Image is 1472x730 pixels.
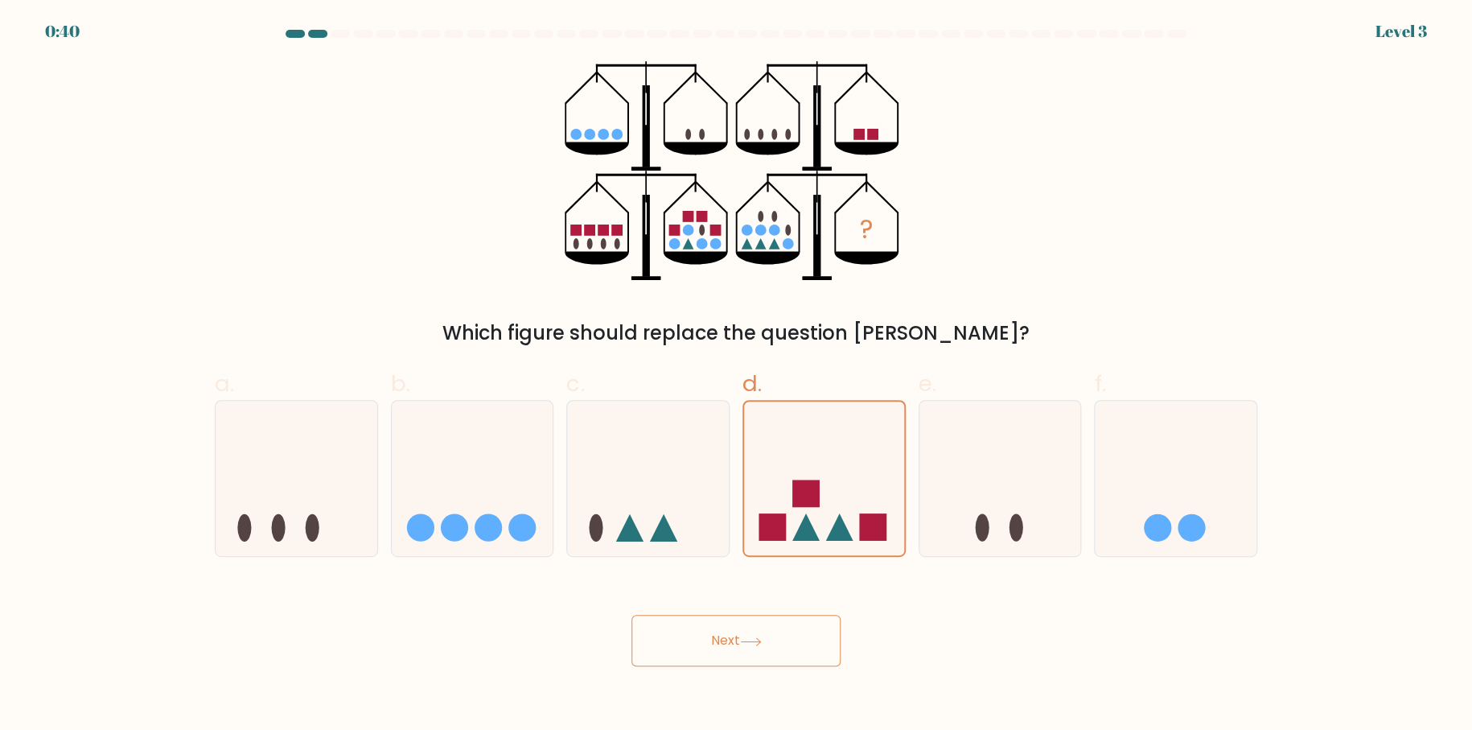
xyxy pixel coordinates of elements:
span: a. [215,368,234,399]
div: Which figure should replace the question [PERSON_NAME]? [224,319,1248,348]
span: d. [742,368,762,399]
span: b. [391,368,410,399]
span: c. [566,368,584,399]
div: Level 3 [1375,19,1427,43]
span: e. [919,368,936,399]
button: Next [631,615,841,666]
div: 0:40 [45,19,80,43]
tspan: ? [860,212,874,247]
span: f. [1094,368,1105,399]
